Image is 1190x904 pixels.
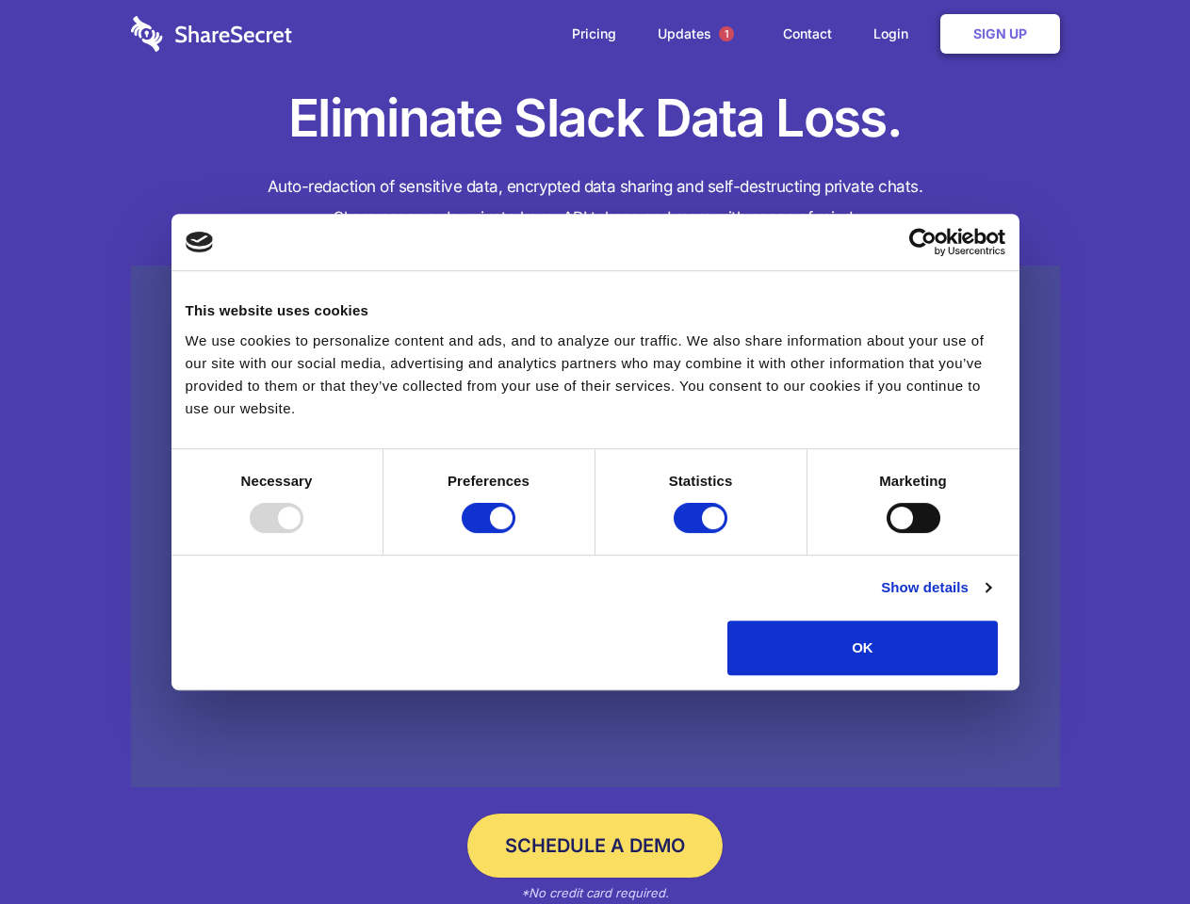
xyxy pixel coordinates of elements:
span: 1 [719,26,734,41]
img: logo-wordmark-white-trans-d4663122ce5f474addd5e946df7df03e33cb6a1c49d2221995e7729f52c070b2.svg [131,16,292,52]
a: Login [855,5,937,63]
em: *No credit card required. [521,885,669,900]
h4: Auto-redaction of sensitive data, encrypted data sharing and self-destructing private chats. Shar... [131,171,1060,234]
button: OK [727,621,998,675]
strong: Marketing [879,473,947,489]
a: Pricing [553,5,635,63]
a: Usercentrics Cookiebot - opens in a new window [840,228,1005,256]
a: Show details [881,576,990,599]
strong: Necessary [241,473,313,489]
a: Contact [764,5,851,63]
strong: Preferences [448,473,530,489]
div: This website uses cookies [186,299,1005,322]
a: Wistia video thumbnail [131,266,1060,788]
a: Schedule a Demo [467,814,723,878]
a: Sign Up [940,14,1060,54]
h1: Eliminate Slack Data Loss. [131,85,1060,153]
strong: Statistics [669,473,733,489]
img: logo [186,232,214,252]
div: We use cookies to personalize content and ads, and to analyze our traffic. We also share informat... [186,330,1005,420]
